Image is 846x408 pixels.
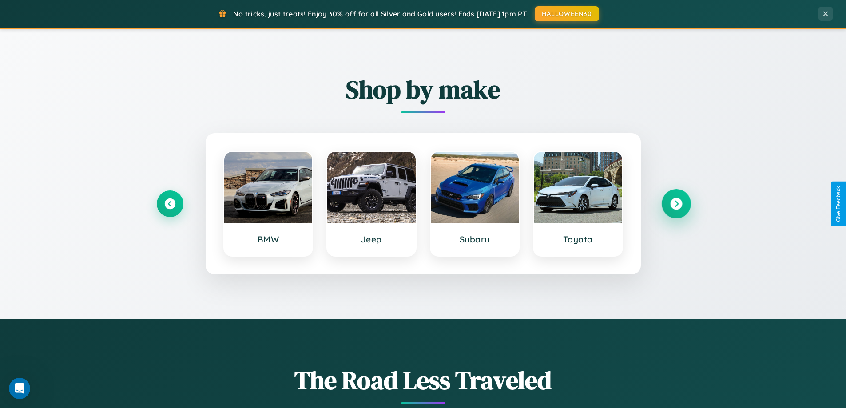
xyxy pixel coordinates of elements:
button: HALLOWEEN30 [535,6,599,21]
h1: The Road Less Traveled [157,363,690,397]
span: No tricks, just treats! Enjoy 30% off for all Silver and Gold users! Ends [DATE] 1pm PT. [233,9,528,18]
h3: Jeep [336,234,407,245]
div: Give Feedback [835,186,842,222]
h3: Subaru [440,234,510,245]
h2: Shop by make [157,72,690,107]
h3: Toyota [543,234,613,245]
iframe: Intercom live chat [9,378,30,399]
h3: BMW [233,234,304,245]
